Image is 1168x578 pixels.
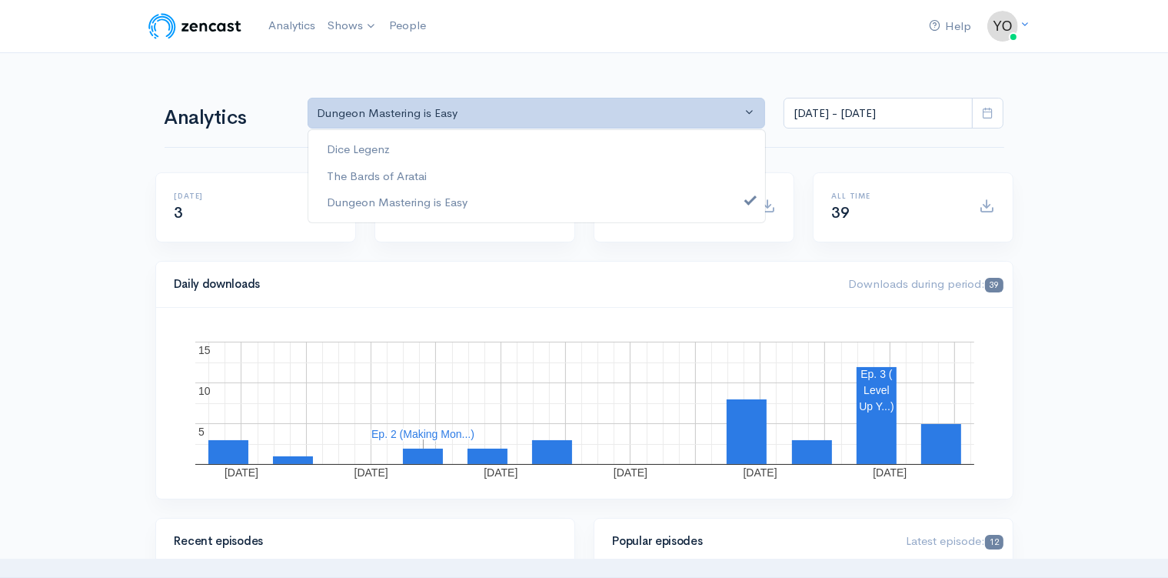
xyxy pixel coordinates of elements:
img: ... [987,11,1018,42]
text: [DATE] [743,466,777,479]
text: [DATE] [224,466,258,479]
text: Ep. 2 (Making Mon...) [371,428,474,440]
span: Dungeon Mastering is Easy [327,194,468,212]
text: Ep. 3 ( [860,368,893,380]
span: Latest episode: [906,533,1003,548]
text: [DATE] [873,466,907,479]
text: 10 [198,385,211,397]
text: Up Y...) [859,400,893,413]
h4: Popular episodes [613,535,888,548]
div: Dungeon Mastering is Easy [318,105,742,122]
text: [DATE] [613,466,647,479]
img: ZenCast Logo [146,11,244,42]
a: Shows [321,9,383,43]
span: The Bards of Aratai [327,167,427,185]
text: [DATE] [354,466,388,479]
span: 3 [175,203,184,222]
h4: Recent episodes [175,535,547,548]
button: Dungeon Mastering is Easy [308,98,766,129]
text: [DATE] [484,466,517,479]
a: Analytics [262,9,321,42]
h4: Daily downloads [175,278,830,291]
a: Help [923,10,978,43]
text: 5 [198,426,205,438]
text: 15 [198,344,211,356]
h6: [DATE] [175,192,303,200]
span: 39 [832,203,850,222]
span: 12 [985,535,1003,550]
a: People [383,9,432,42]
svg: A chart. [175,326,994,480]
input: analytics date range selector [784,98,973,129]
h6: All time [832,192,960,200]
span: Dice Legenz [327,141,390,159]
span: Downloads during period: [848,276,1003,291]
h1: Analytics [165,107,289,129]
span: 39 [985,278,1003,292]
